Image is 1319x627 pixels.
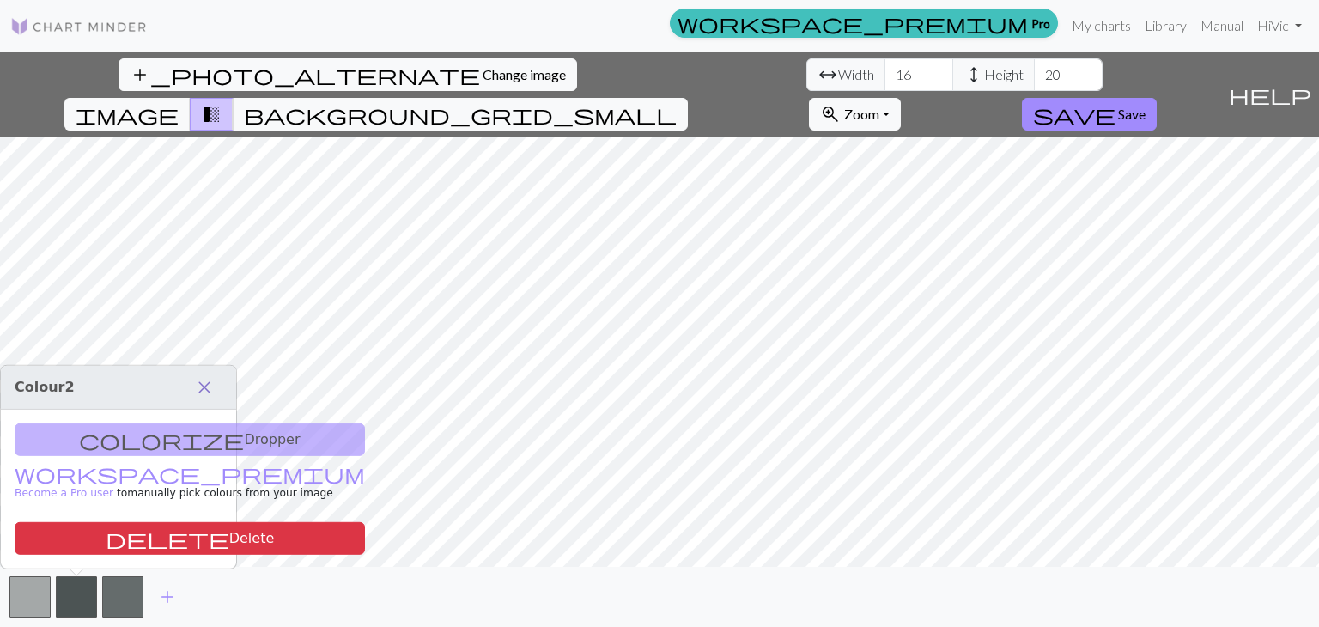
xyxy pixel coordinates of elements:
[820,102,841,126] span: zoom_in
[838,64,874,85] span: Width
[146,581,189,613] button: Add color
[678,11,1028,35] span: workspace_premium
[1221,52,1319,137] button: Help
[244,102,677,126] span: background_grid_small
[1022,98,1157,131] button: Save
[1033,102,1115,126] span: save
[670,9,1058,38] a: Pro
[844,106,879,122] span: Zoom
[15,469,365,499] small: to manually pick colours from your image
[483,66,566,82] span: Change image
[201,102,222,126] span: transition_fade
[1118,106,1146,122] span: Save
[194,375,215,399] span: close
[15,379,75,395] span: Colour 2
[157,585,178,609] span: add
[130,63,480,87] span: add_photo_alternate
[186,373,222,402] button: Close
[15,461,365,485] span: workspace_premium
[984,64,1024,85] span: Height
[1065,9,1138,43] a: My charts
[1194,9,1250,43] a: Manual
[809,98,901,131] button: Zoom
[1138,9,1194,43] a: Library
[10,16,148,37] img: Logo
[1250,9,1309,43] a: HiVic
[818,63,838,87] span: arrow_range
[15,522,365,555] button: Delete color
[1229,82,1311,107] span: help
[119,58,577,91] button: Change image
[76,102,179,126] span: image
[963,63,984,87] span: height
[15,469,365,499] a: Become a Pro user
[106,527,229,551] span: delete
